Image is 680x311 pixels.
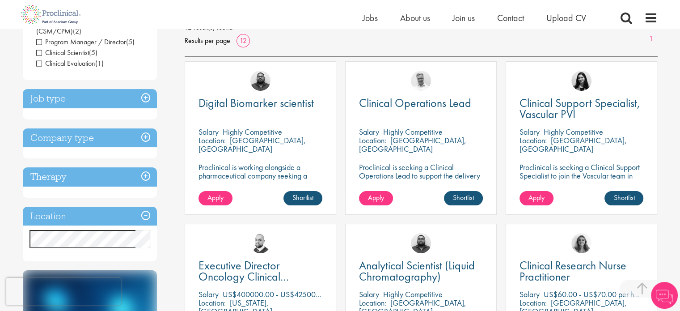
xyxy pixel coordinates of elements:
[23,207,157,226] h3: Location
[363,12,378,24] a: Jobs
[497,12,524,24] a: Contact
[36,37,135,47] span: Program Manager / Director
[23,128,157,148] h3: Company type
[383,289,443,299] p: Highly Competitive
[199,95,314,111] span: Digital Biomarker scientist
[520,289,540,299] span: Salary
[199,298,226,308] span: Location:
[571,233,591,253] img: Jackie Cerchio
[199,135,226,145] span: Location:
[223,127,282,137] p: Highly Competitive
[651,282,678,309] img: Chatbot
[6,278,121,305] iframe: reCAPTCHA
[520,135,627,154] p: [GEOGRAPHIC_DATA], [GEOGRAPHIC_DATA]
[126,37,135,47] span: (5)
[199,135,306,154] p: [GEOGRAPHIC_DATA], [GEOGRAPHIC_DATA]
[359,127,379,137] span: Salary
[89,48,97,57] span: (5)
[368,193,384,202] span: Apply
[359,135,386,145] span: Location:
[520,191,553,205] a: Apply
[359,191,393,205] a: Apply
[544,127,603,137] p: Highly Competitive
[73,26,81,36] span: (2)
[452,12,475,24] a: Join us
[604,191,643,205] a: Shortlist
[359,135,466,154] p: [GEOGRAPHIC_DATA], [GEOGRAPHIC_DATA]
[359,258,475,284] span: Analytical Scientist (Liquid Chromatography)
[36,59,95,68] span: Clinical Evaluation
[223,289,365,299] p: US$400000.00 - US$425000.00 per annum
[411,233,431,253] img: Ashley Bennett
[36,48,89,57] span: Clinical Scientist
[520,258,626,284] span: Clinical Research Nurse Practitioner
[250,71,270,91] img: Ashley Bennett
[359,163,483,188] p: Proclinical is seeking a Clinical Operations Lead to support the delivery of clinical trials in o...
[359,260,483,282] a: Analytical Scientist (Liquid Chromatography)
[199,98,322,109] a: Digital Biomarker scientist
[400,12,430,24] a: About us
[283,191,322,205] a: Shortlist
[645,34,658,44] a: 1
[520,163,643,205] p: Proclinical is seeking a Clinical Support Specialist to join the Vascular team in [GEOGRAPHIC_DAT...
[199,163,322,205] p: Proclinical is working alongside a pharmaceutical company seeking a Digital Biomarker Scientist t...
[359,298,386,308] span: Location:
[520,260,643,282] a: Clinical Research Nurse Practitioner
[359,289,379,299] span: Salary
[520,127,540,137] span: Salary
[199,258,289,295] span: Executive Director Oncology Clinical Development
[95,59,104,68] span: (1)
[199,289,219,299] span: Salary
[207,193,224,202] span: Apply
[571,71,591,91] img: Indre Stankeviciute
[520,98,643,120] a: Clinical Support Specialist, Vascular PVI
[359,98,483,109] a: Clinical Operations Lead
[359,95,471,111] span: Clinical Operations Lead
[185,34,230,47] span: Results per page
[520,135,547,145] span: Location:
[411,71,431,91] img: Joshua Bye
[36,37,126,47] span: Program Manager / Director
[23,89,157,108] h3: Job type
[199,191,232,205] a: Apply
[199,127,219,137] span: Salary
[199,260,322,282] a: Executive Director Oncology Clinical Development
[36,48,97,57] span: Clinical Scientist
[528,193,545,202] span: Apply
[546,12,586,24] a: Upload CV
[383,127,443,137] p: Highly Competitive
[520,298,547,308] span: Location:
[520,95,640,122] span: Clinical Support Specialist, Vascular PVI
[250,233,270,253] img: Vikram Nadgir
[444,191,483,205] a: Shortlist
[36,59,104,68] span: Clinical Evaluation
[23,167,157,187] h3: Therapy
[237,36,250,45] a: 12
